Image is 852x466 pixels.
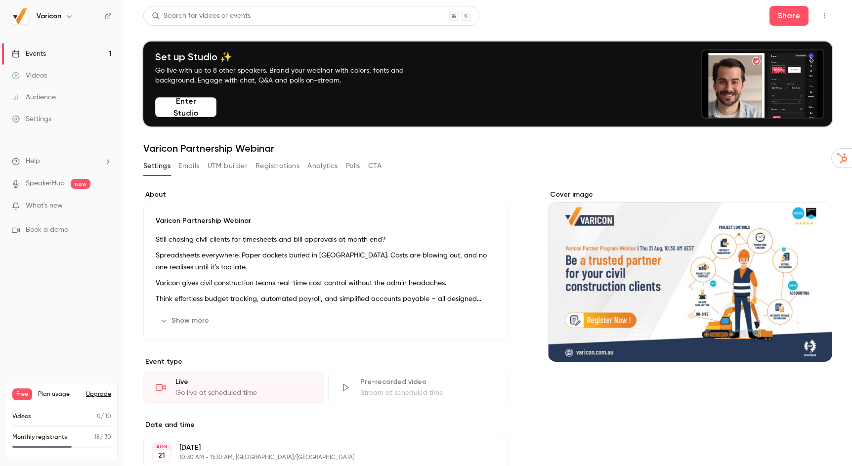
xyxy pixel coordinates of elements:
[94,433,111,442] p: / 30
[158,451,165,461] p: 21
[153,443,170,450] div: AUG
[26,178,65,189] a: SpeakerHub
[12,71,47,81] div: Videos
[208,158,248,174] button: UTM builder
[307,158,338,174] button: Analytics
[152,11,251,21] div: Search for videos or events
[94,434,100,440] span: 18
[26,156,40,167] span: Help
[12,412,31,421] p: Videos
[548,190,832,200] label: Cover image
[156,313,215,329] button: Show more
[26,201,63,211] span: What's new
[328,371,509,404] div: Pre-recorded videoStream at scheduled time
[143,158,170,174] button: Settings
[97,414,101,420] span: 0
[179,454,456,462] p: 10:30 AM - 11:30 AM, [GEOGRAPHIC_DATA]/[GEOGRAPHIC_DATA]
[368,158,382,174] button: CTA
[12,388,32,400] span: Free
[179,443,456,453] p: [DATE]
[143,357,509,367] p: Event type
[256,158,299,174] button: Registrations
[360,377,497,387] div: Pre-recorded video
[156,293,496,305] p: Think effortless budget tracking, automated payroll, and simplified accounts payable – all design...
[175,377,312,387] div: Live
[178,158,199,174] button: Emails
[548,190,832,362] section: Cover image
[155,66,427,85] p: Go live with up to 8 other speakers. Brand your webinar with colors, fonts and background. Engage...
[346,158,360,174] button: Polls
[155,97,216,117] button: Enter Studio
[86,390,111,398] button: Upgrade
[143,190,509,200] label: About
[360,388,497,398] div: Stream at scheduled time
[12,114,51,124] div: Settings
[26,225,68,235] span: Book a demo
[156,277,496,289] p: Varicon gives civil construction teams real-time cost control without the admin headaches.
[156,250,496,273] p: Spreadsheets everywhere. Paper dockets buried in [GEOGRAPHIC_DATA]. Costs are blowing out, and no...
[100,202,112,211] iframe: Noticeable Trigger
[175,388,312,398] div: Go live at scheduled time
[156,216,496,226] p: Varicon Partnership Webinar
[769,6,809,26] button: Share
[12,433,67,442] p: Monthly registrants
[12,8,28,24] img: Varicon
[143,420,509,430] label: Date and time
[156,234,496,246] p: Still chasing civil clients for timesheets and bill approvals at month end?
[38,390,80,398] span: Plan usage
[37,11,61,21] h6: Varicon
[12,92,56,102] div: Audience
[143,371,324,404] div: LiveGo live at scheduled time
[143,142,832,154] h1: Varicon Partnership Webinar
[12,156,112,167] li: help-dropdown-opener
[71,179,90,189] span: new
[12,49,46,59] div: Events
[155,51,427,63] h4: Set up Studio ✨
[97,412,111,421] p: / 10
